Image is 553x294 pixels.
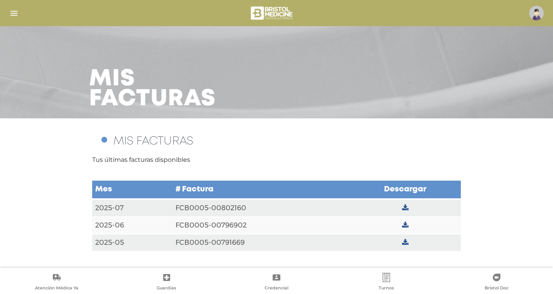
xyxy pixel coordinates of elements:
span: Bristol Doc [485,285,508,292]
span: Atención Médica Ya [35,285,78,292]
td: Mes [92,180,172,199]
a: Atención Médica Ya [2,273,111,292]
img: profile-placeholder.svg [529,6,544,20]
h3: Mis facturas [89,69,216,109]
td: # Factura [172,180,350,199]
a: Guardias [111,273,221,292]
td: Descargar [350,180,461,199]
span: MIS FACTURAS [113,136,193,146]
a: Bristol Doc [442,273,551,292]
span: Turnos [379,285,394,292]
a: Credencial [222,273,331,292]
p: Tus últimas facturas disponibles [92,155,461,164]
img: Cober_menu-lines-white.svg [9,8,19,18]
img: bristol-medicine-blanco.png [250,4,295,22]
td: FCB0005-00791669 [172,234,350,251]
td: 2025-05 [92,234,172,251]
a: Turnos [331,273,441,292]
span: Guardias [157,285,176,292]
td: 2025-06 [92,217,172,234]
span: Credencial [265,285,288,292]
td: FCB0005-00796902 [172,217,350,234]
td: 2025-07 [92,199,172,217]
td: FCB0005-00802160 [172,199,350,217]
